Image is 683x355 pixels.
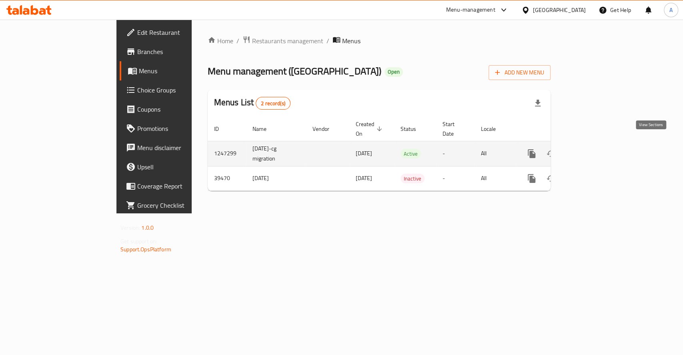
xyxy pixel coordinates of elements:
[246,166,306,191] td: [DATE]
[446,5,495,15] div: Menu-management
[120,100,230,119] a: Coupons
[252,124,277,134] span: Name
[120,23,230,42] a: Edit Restaurant
[385,68,403,75] span: Open
[541,169,561,188] button: Change Status
[342,36,361,46] span: Menus
[120,196,230,215] a: Grocery Checklist
[120,80,230,100] a: Choice Groups
[522,144,541,163] button: more
[141,223,154,233] span: 1.0.0
[120,61,230,80] a: Menus
[475,166,516,191] td: All
[401,124,427,134] span: Status
[252,36,323,46] span: Restaurants management
[326,36,329,46] li: /
[137,124,224,133] span: Promotions
[528,94,547,113] div: Export file
[120,119,230,138] a: Promotions
[356,148,372,158] span: [DATE]
[401,149,421,158] span: Active
[242,36,323,46] a: Restaurants management
[356,119,385,138] span: Created On
[489,65,551,80] button: Add New Menu
[481,124,506,134] span: Locale
[120,157,230,176] a: Upsell
[120,223,140,233] span: Version:
[401,174,425,183] span: Inactive
[669,6,673,14] span: A
[246,141,306,166] td: [DATE]-cg migration
[516,117,605,141] th: Actions
[120,236,157,247] span: Get support on:
[214,96,290,110] h2: Menus List
[436,141,475,166] td: -
[208,117,605,191] table: enhanced table
[137,104,224,114] span: Coupons
[214,124,229,134] span: ID
[137,143,224,152] span: Menu disclaimer
[495,68,544,78] span: Add New Menu
[137,162,224,172] span: Upsell
[443,119,465,138] span: Start Date
[120,138,230,157] a: Menu disclaimer
[137,28,224,37] span: Edit Restaurant
[356,173,372,183] span: [DATE]
[475,141,516,166] td: All
[137,181,224,191] span: Coverage Report
[522,169,541,188] button: more
[256,100,290,107] span: 2 record(s)
[533,6,586,14] div: [GEOGRAPHIC_DATA]
[312,124,340,134] span: Vendor
[236,36,239,46] li: /
[137,201,224,210] span: Grocery Checklist
[256,97,290,110] div: Total records count
[120,176,230,196] a: Coverage Report
[120,244,171,255] a: Support.OpsPlatform
[139,66,224,76] span: Menus
[208,62,381,80] span: Menu management ( [GEOGRAPHIC_DATA] )
[541,144,561,163] button: Change Status
[385,67,403,77] div: Open
[436,166,475,191] td: -
[208,36,551,46] nav: breadcrumb
[137,85,224,95] span: Choice Groups
[137,47,224,56] span: Branches
[120,42,230,61] a: Branches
